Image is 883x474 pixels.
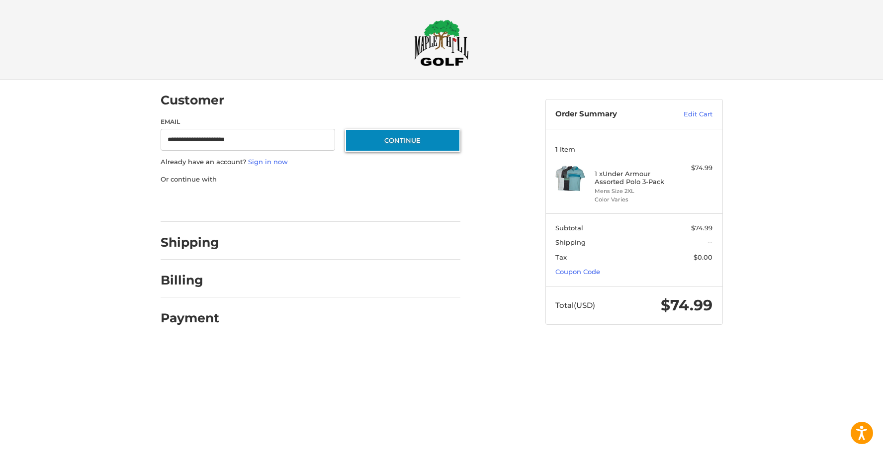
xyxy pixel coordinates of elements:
h2: Billing [161,273,219,288]
span: Tax [555,253,567,261]
a: Edit Cart [662,109,712,119]
p: Or continue with [161,175,460,185]
span: $74.99 [661,296,712,314]
a: Sign in now [248,158,288,166]
div: $74.99 [673,163,712,173]
span: Subtotal [555,224,583,232]
h3: Order Summary [555,109,662,119]
h2: Customer [161,93,224,108]
h4: 1 x Under Armour Assorted Polo 3-Pack [595,170,671,186]
label: Email [161,117,336,126]
span: Shipping [555,238,586,246]
h2: Payment [161,310,219,326]
span: -- [707,238,712,246]
img: Maple Hill Golf [414,19,469,66]
iframe: PayPal-venmo [326,194,400,212]
span: Total (USD) [555,300,595,310]
button: Continue [345,129,460,152]
span: $74.99 [691,224,712,232]
iframe: PayPal-paypal [157,194,232,212]
h2: Shipping [161,235,219,250]
iframe: PayPal-paylater [242,194,316,212]
li: Color Varies [595,195,671,204]
p: Already have an account? [161,157,460,167]
span: $0.00 [694,253,712,261]
a: Coupon Code [555,268,600,276]
li: Mens Size 2XL [595,187,671,195]
iframe: Google Customer Reviews [801,447,883,474]
h3: 1 Item [555,145,712,153]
